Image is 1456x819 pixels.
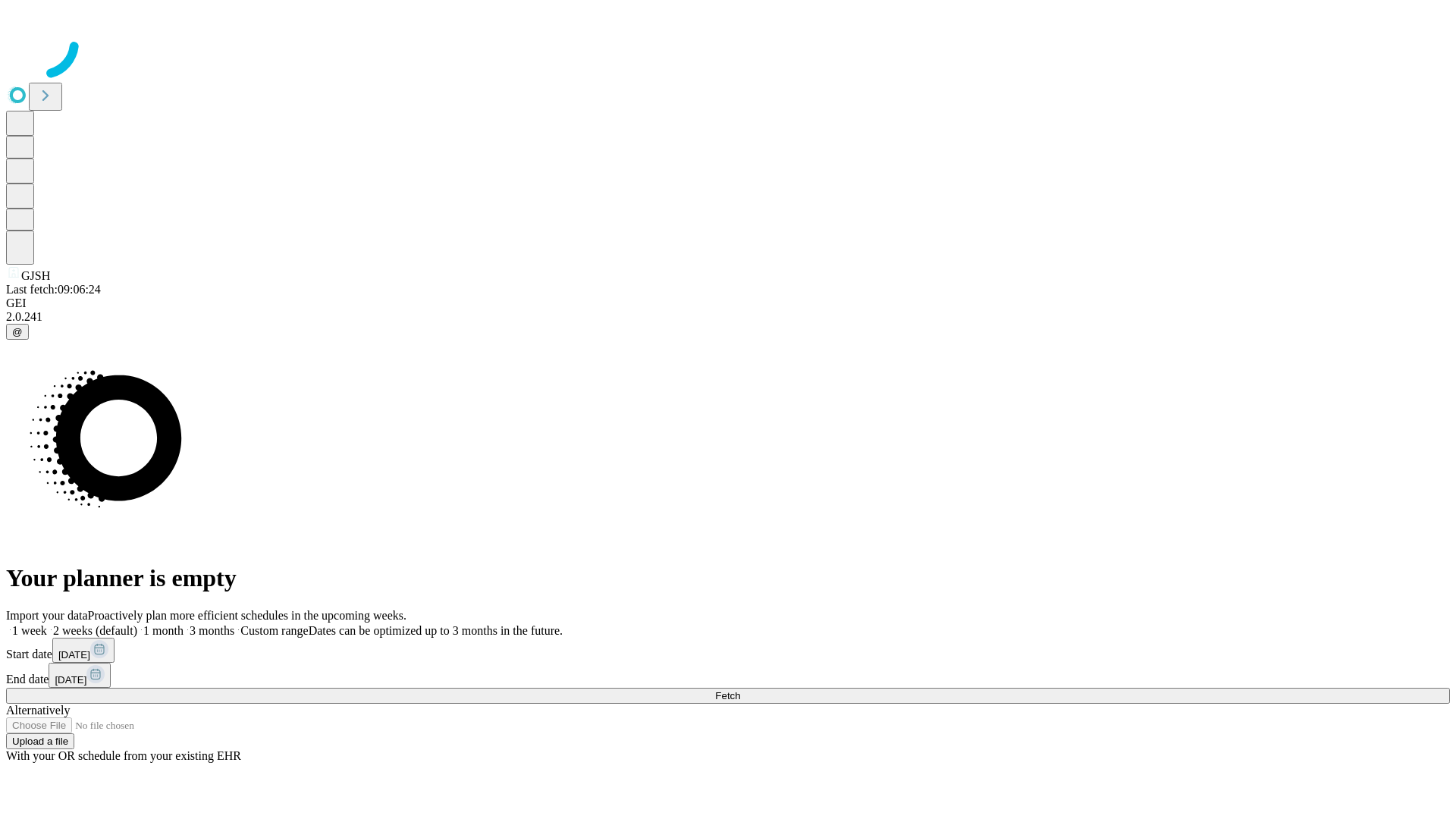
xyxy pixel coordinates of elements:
[6,609,88,622] span: Import your data
[6,749,241,762] span: With your OR schedule from your existing EHR
[6,638,1450,663] div: Start date
[6,704,70,717] span: Alternatively
[309,624,563,637] span: Dates can be optimized up to 3 months in the future.
[6,324,29,340] button: @
[6,310,1450,324] div: 2.0.241
[6,688,1450,704] button: Fetch
[53,624,137,637] span: 2 weeks (default)
[12,624,47,637] span: 1 week
[52,638,115,663] button: [DATE]
[55,674,86,686] span: [DATE]
[143,624,184,637] span: 1 month
[715,690,740,701] span: Fetch
[88,609,406,622] span: Proactively plan more efficient schedules in the upcoming weeks.
[190,624,234,637] span: 3 months
[58,649,90,661] span: [DATE]
[21,269,50,282] span: GJSH
[6,733,74,749] button: Upload a file
[6,663,1450,688] div: End date
[6,283,101,296] span: Last fetch: 09:06:24
[240,624,308,637] span: Custom range
[12,326,23,337] span: @
[49,663,111,688] button: [DATE]
[6,564,1450,592] h1: Your planner is empty
[6,297,1450,310] div: GEI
